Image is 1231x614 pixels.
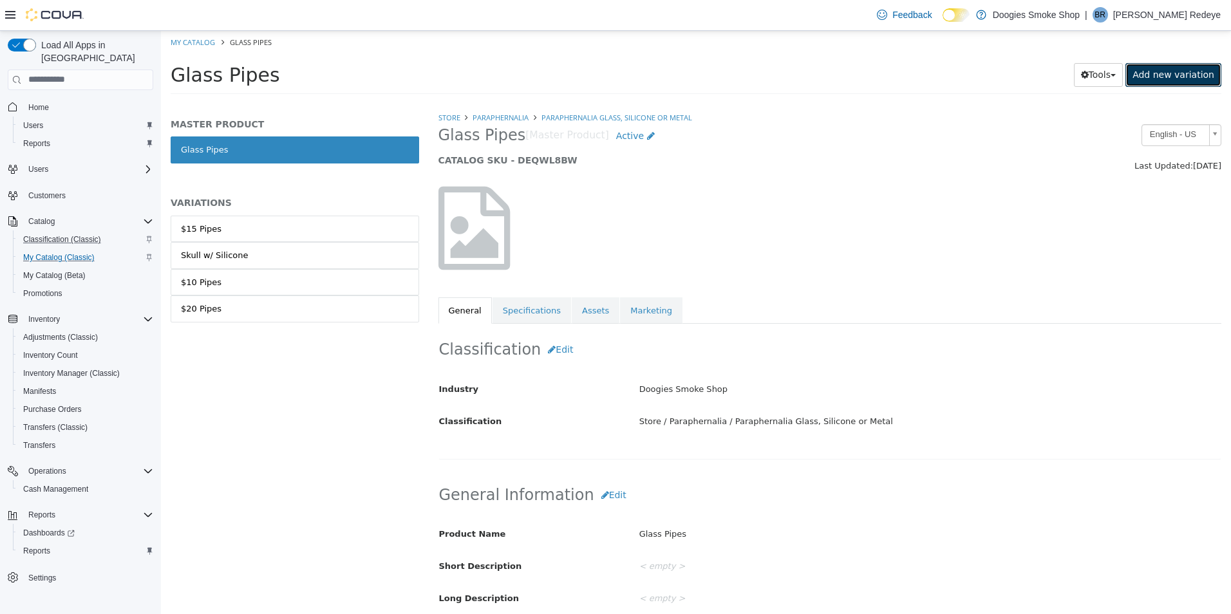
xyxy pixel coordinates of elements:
[380,307,419,331] button: Edit
[18,384,61,399] a: Manifests
[23,570,61,586] a: Settings
[23,463,153,479] span: Operations
[18,420,93,435] a: Transfers (Classic)
[20,218,88,231] div: Skull w/ Silicone
[23,507,61,523] button: Reports
[18,136,153,151] span: Reports
[13,230,158,248] button: Classification (Classic)
[277,82,299,91] a: Store
[23,463,71,479] button: Operations
[23,386,56,396] span: Manifests
[278,498,345,508] span: Product Name
[18,268,91,283] a: My Catalog (Beta)
[913,32,963,56] button: Tools
[433,452,473,476] button: Edit
[23,234,101,245] span: Classification (Classic)
[36,39,153,64] span: Load All Apps in [GEOGRAPHIC_DATA]
[469,348,1069,370] div: Doogies Smoke Shop
[13,346,158,364] button: Inventory Count
[13,364,158,382] button: Inventory Manager (Classic)
[18,330,103,345] a: Adjustments (Classic)
[18,402,87,417] a: Purchase Orders
[18,330,153,345] span: Adjustments (Classic)
[13,116,158,135] button: Users
[18,438,61,453] a: Transfers
[278,353,318,363] span: Industry
[18,438,153,453] span: Transfers
[1095,7,1105,23] span: BR
[18,525,153,541] span: Dashboards
[13,436,158,454] button: Transfers
[18,250,100,265] a: My Catalog (Classic)
[993,7,1080,23] p: Doogies Smoke Shop
[18,402,153,417] span: Purchase Orders
[13,284,158,302] button: Promotions
[18,250,153,265] span: My Catalog (Classic)
[18,481,153,497] span: Cash Management
[10,88,258,99] h5: MASTER PRODUCT
[981,93,1060,115] a: English - US
[13,418,158,436] button: Transfers (Classic)
[23,312,153,327] span: Inventory
[3,186,158,205] button: Customers
[13,400,158,418] button: Purchase Orders
[964,32,1060,56] a: Add new variation
[10,6,54,16] a: My Catalog
[18,232,153,247] span: Classification (Classic)
[69,6,111,16] span: Glass Pipes
[18,366,153,381] span: Inventory Manager (Classic)
[381,82,531,91] a: Paraphernalia Glass, Silicone or Metal
[13,524,158,542] a: Dashboards
[23,252,95,263] span: My Catalog (Classic)
[13,328,158,346] button: Adjustments (Classic)
[23,546,50,556] span: Reports
[13,248,158,266] button: My Catalog (Classic)
[3,98,158,116] button: Home
[3,506,158,524] button: Reports
[23,569,153,585] span: Settings
[18,118,153,133] span: Users
[981,94,1043,114] span: English - US
[18,525,80,541] a: Dashboards
[28,164,48,174] span: Users
[28,191,66,201] span: Customers
[3,310,158,328] button: Inventory
[18,384,153,399] span: Manifests
[469,557,1069,579] div: < empty >
[277,124,860,135] h5: CATALOG SKU - DEQWL8BW
[18,348,153,363] span: Inventory Count
[1113,7,1221,23] p: [PERSON_NAME] Redeye
[277,266,331,293] a: General
[872,2,937,28] a: Feedback
[23,138,50,149] span: Reports
[28,510,55,520] span: Reports
[469,525,1069,547] div: < empty >
[23,99,153,115] span: Home
[18,286,153,301] span: Promotions
[364,100,448,110] small: [Master Product]
[23,162,153,177] span: Users
[278,307,1060,331] h2: Classification
[23,332,98,342] span: Adjustments (Classic)
[20,245,61,258] div: $10 Pipes
[3,212,158,230] button: Catalog
[23,270,86,281] span: My Catalog (Beta)
[278,530,361,540] span: Short Description
[23,120,43,131] span: Users
[3,462,158,480] button: Operations
[20,272,61,284] div: $20 Pipes
[26,8,84,21] img: Cova
[469,492,1069,515] div: Glass Pipes
[23,188,71,203] a: Customers
[469,380,1069,402] div: Store / Paraphernalia / Paraphernalia Glass, Silicone or Metal
[10,106,258,133] a: Glass Pipes
[23,100,54,115] a: Home
[23,440,55,451] span: Transfers
[18,348,83,363] a: Inventory Count
[973,130,1032,140] span: Last Updated:
[3,160,158,178] button: Users
[18,481,93,497] a: Cash Management
[13,266,158,284] button: My Catalog (Beta)
[23,528,75,538] span: Dashboards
